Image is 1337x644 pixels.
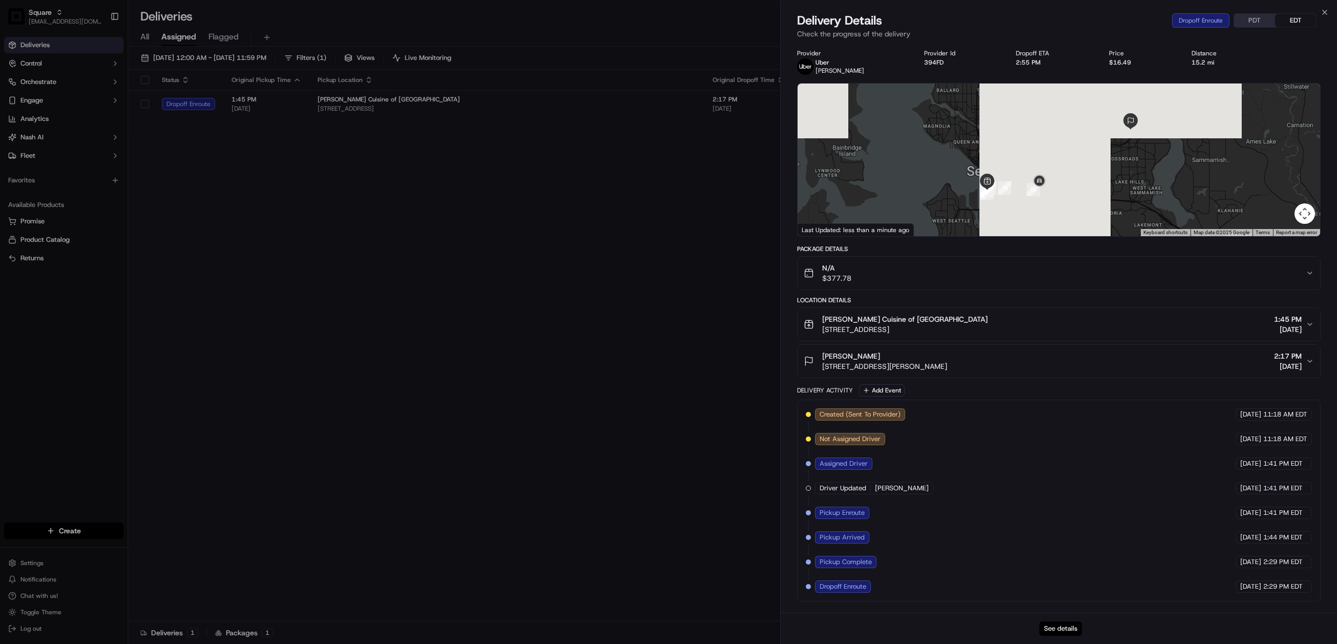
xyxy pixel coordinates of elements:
[875,484,929,493] span: [PERSON_NAME]
[798,223,914,236] div: Last Updated: less than a minute ago
[1263,582,1303,591] span: 2:29 PM EDT
[27,67,184,77] input: Got a question? Start typing here...
[1263,533,1303,542] span: 1:44 PM EDT
[1294,203,1315,224] button: Map camera controls
[1027,183,1040,196] div: 16
[1109,49,1175,57] div: Price
[72,174,124,182] a: Powered byPylon
[1240,459,1261,468] span: [DATE]
[1263,434,1307,444] span: 11:18 AM EDT
[87,150,95,158] div: 💻
[1143,229,1187,236] button: Keyboard shortcuts
[1194,230,1249,235] span: Map data ©2025 Google
[1263,410,1307,419] span: 11:18 AM EDT
[798,345,1321,378] button: [PERSON_NAME][STREET_ADDRESS][PERSON_NAME]2:17 PM[DATE]
[822,314,988,324] span: [PERSON_NAME] Cuisine of [GEOGRAPHIC_DATA]
[822,351,880,361] span: [PERSON_NAME]
[1276,230,1317,235] a: Report a map error
[35,98,168,109] div: Start new chat
[1240,533,1261,542] span: [DATE]
[816,67,864,75] span: [PERSON_NAME]
[20,149,78,159] span: Knowledge Base
[820,484,866,493] span: Driver Updated
[1192,49,1261,57] div: Distance
[1274,314,1302,324] span: 1:45 PM
[1240,557,1261,567] span: [DATE]
[998,181,1011,195] div: 15
[980,183,993,197] div: 13
[859,384,905,397] button: Add Event
[822,273,851,283] span: $377.78
[1240,508,1261,517] span: [DATE]
[1234,14,1275,27] button: PDT
[1275,14,1316,27] button: EDT
[820,508,865,517] span: Pickup Enroute
[820,557,872,567] span: Pickup Complete
[797,49,908,57] div: Provider
[174,101,186,114] button: Start new chat
[1109,58,1175,67] div: $16.49
[798,257,1321,289] button: N/A$377.78
[797,58,813,75] img: uber-new-logo.jpeg
[1240,434,1261,444] span: [DATE]
[35,109,130,117] div: We're available if you need us!
[1256,230,1270,235] a: Terms (opens in new tab)
[97,149,164,159] span: API Documentation
[820,459,868,468] span: Assigned Driver
[797,245,1321,253] div: Package Details
[82,145,169,163] a: 💻API Documentation
[983,182,996,195] div: 14
[800,223,834,236] a: Open this area in Google Maps (opens a new window)
[1263,508,1303,517] span: 1:41 PM EDT
[822,263,851,273] span: N/A
[1263,557,1303,567] span: 2:29 PM EDT
[1016,49,1093,57] div: Dropoff ETA
[798,308,1321,341] button: [PERSON_NAME] Cuisine of [GEOGRAPHIC_DATA][STREET_ADDRESS]1:45 PM[DATE]
[800,223,834,236] img: Google
[1016,58,1093,67] div: 2:55 PM
[1039,621,1082,636] button: See details
[1263,459,1303,468] span: 1:41 PM EDT
[10,41,186,58] p: Welcome 👋
[924,58,944,67] button: 394FD
[797,386,853,394] div: Delivery Activity
[924,49,999,57] div: Provider Id
[1274,361,1302,371] span: [DATE]
[102,174,124,182] span: Pylon
[1240,410,1261,419] span: [DATE]
[816,58,864,67] p: Uber
[1240,582,1261,591] span: [DATE]
[1192,58,1261,67] div: 15.2 mi
[822,361,947,371] span: [STREET_ADDRESS][PERSON_NAME]
[10,11,31,31] img: Nash
[820,533,865,542] span: Pickup Arrived
[10,98,29,117] img: 1736555255976-a54dd68f-1ca7-489b-9aae-adbdc363a1c4
[6,145,82,163] a: 📗Knowledge Base
[820,582,866,591] span: Dropoff Enroute
[1263,484,1303,493] span: 1:41 PM EDT
[820,434,881,444] span: Not Assigned Driver
[1274,351,1302,361] span: 2:17 PM
[797,29,1321,39] p: Check the progress of the delivery
[797,12,882,29] span: Delivery Details
[1274,324,1302,335] span: [DATE]
[820,410,901,419] span: Created (Sent To Provider)
[10,150,18,158] div: 📗
[822,324,988,335] span: [STREET_ADDRESS]
[797,296,1321,304] div: Location Details
[1240,484,1261,493] span: [DATE]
